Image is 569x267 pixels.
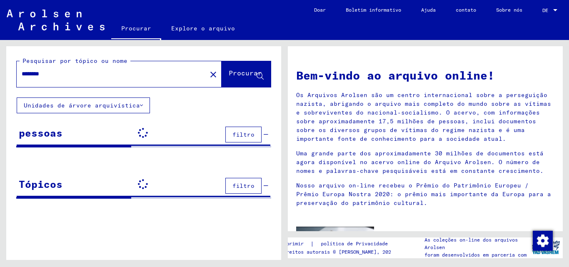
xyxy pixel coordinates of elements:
font: Tópicos [19,178,62,190]
img: yv_logo.png [530,237,562,258]
font: Nosso arquivo on-line recebeu o Prêmio do Patrimônio Europeu / Prêmio Europa Nostra 2020: o prêmi... [296,182,551,207]
font: imprimir [280,240,304,247]
font: Bem-vindo ao arquivo online! [296,68,494,82]
a: Explore o arquivo [161,18,245,38]
button: Claro [205,66,222,82]
button: filtro [225,178,262,194]
font: Pesquisar por tópico ou nome [22,57,127,65]
font: política de Privacidade [321,240,388,247]
mat-icon: close [208,70,218,80]
font: Uma grande parte dos aproximadamente 30 milhões de documentos está agora disponível no acervo onl... [296,150,544,175]
font: foram desenvolvidos em parceria com [424,252,527,258]
font: Direitos autorais © [PERSON_NAME], 2021 [280,249,394,255]
font: Boletim informativo [346,7,401,13]
a: política de Privacidade [314,240,398,248]
font: contato [456,7,476,13]
font: | [310,240,314,247]
img: Arolsen_neg.svg [7,10,105,30]
font: Procurar [121,25,151,32]
font: Explore o arquivo [171,25,235,32]
button: Unidades de árvore arquivística [17,97,150,113]
font: Sobre nós [496,7,522,13]
button: filtro [225,127,262,142]
font: Procurar [229,69,262,77]
font: Doar [314,7,326,13]
a: imprimir [280,240,310,248]
font: filtro [232,131,255,138]
button: Procurar [222,61,271,87]
font: Ajuda [421,7,436,13]
font: Os Arquivos Arolsen são um centro internacional sobre a perseguição nazista, abrigando o arquivo ... [296,91,551,142]
img: Alterar consentimento [533,231,553,251]
font: pessoas [19,127,62,139]
font: filtro [232,182,255,190]
a: Procurar [111,18,161,40]
font: Unidades de árvore arquivística [24,102,140,109]
font: DE [542,7,548,13]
